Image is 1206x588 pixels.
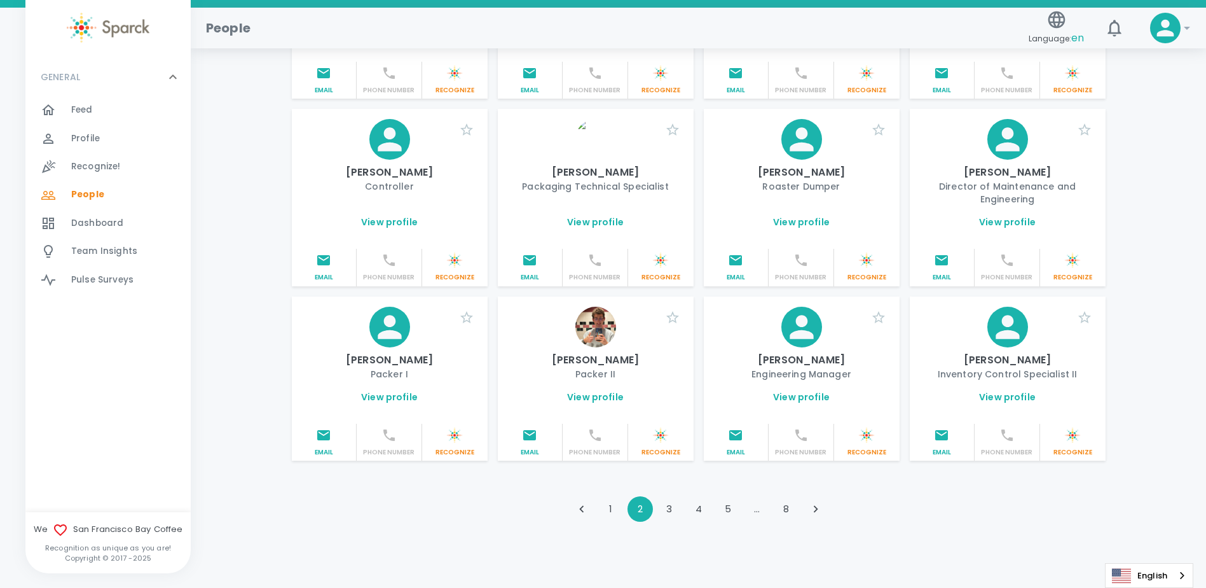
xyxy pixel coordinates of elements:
[25,522,191,538] span: We San Francisco Bay Coffee
[1029,30,1084,47] span: Language:
[427,86,483,95] p: Recognize
[297,86,352,95] p: Email
[41,71,80,83] p: GENERAL
[1065,66,1080,81] img: Sparck logo white
[427,273,483,282] p: Recognize
[715,496,741,522] button: Go to page 5
[704,62,769,99] button: Email
[71,160,121,173] span: Recognize!
[714,165,889,180] p: [PERSON_NAME]
[633,273,689,282] p: Recognize
[859,253,874,268] img: Sparck logo white
[773,391,830,403] a: View profile
[834,424,900,461] button: Sparck logo whiteRecognize
[1040,249,1106,286] button: Sparck logo whiteRecognize
[302,165,477,180] p: [PERSON_NAME]
[1105,563,1193,588] div: Language
[704,249,769,286] button: Email
[1040,62,1106,99] button: Sparck logo whiteRecognize
[1065,428,1080,443] img: Sparck logo white
[292,424,357,461] button: Email
[920,165,1095,180] p: [PERSON_NAME]
[302,368,477,381] p: Packer I
[598,496,624,522] button: Go to page 1
[575,119,616,160] img: Picture of David
[653,428,668,443] img: Sparck logo white
[628,249,694,286] button: Sparck logo whiteRecognize
[25,13,191,43] a: Sparck logo
[67,13,149,43] img: Sparck logo
[25,209,191,237] div: Dashboard
[839,86,894,95] p: Recognize
[292,249,357,286] button: Email
[71,245,137,258] span: Team Insights
[686,496,711,522] button: Go to page 4
[627,496,653,522] button: page 2
[508,353,683,368] p: [PERSON_NAME]
[25,181,191,209] a: People
[422,249,488,286] button: Sparck logo whiteRecognize
[859,428,874,443] img: Sparck logo white
[25,266,191,294] div: Pulse Surveys
[567,391,624,403] a: View profile
[503,448,558,457] p: Email
[25,58,191,96] div: GENERAL
[910,249,975,286] button: Email
[498,424,563,461] button: Email
[774,496,799,522] button: Go to page 8
[1106,564,1193,587] a: English
[508,165,683,180] p: [PERSON_NAME]
[834,249,900,286] button: Sparck logo whiteRecognize
[508,180,683,193] p: Packaging Technical Specialist
[704,424,769,461] button: Email
[302,353,477,368] p: [PERSON_NAME]
[71,132,100,145] span: Profile
[653,66,668,81] img: Sparck logo white
[1045,448,1100,457] p: Recognize
[503,86,558,95] p: Email
[71,188,104,201] span: People
[709,273,764,282] p: Email
[628,62,694,99] button: Sparck logo whiteRecognize
[498,249,563,286] button: Email
[714,368,889,381] p: Engineering Manager
[302,180,477,193] p: Controller
[1045,273,1100,282] p: Recognize
[1040,424,1106,461] button: Sparck logo whiteRecognize
[25,96,191,299] div: GENERAL
[709,448,764,457] p: Email
[25,237,191,265] div: Team Insights
[25,96,191,124] div: Feed
[503,273,558,282] p: Email
[206,18,250,38] h1: People
[361,391,418,403] a: View profile
[498,62,563,99] button: Email
[1071,31,1084,45] span: en
[25,543,191,553] p: Recognition as unique as you are!
[569,496,594,522] button: Go to previous page
[567,216,624,228] a: View profile
[803,496,828,522] button: Go to next page
[839,448,894,457] p: Recognize
[25,153,191,181] a: Recognize!
[422,424,488,461] button: Sparck logo whiteRecognize
[422,62,488,99] button: Sparck logo whiteRecognize
[920,180,1095,206] p: Director of Maintenance and Engineering
[910,62,975,99] button: Email
[71,274,134,286] span: Pulse Surveys
[292,62,357,99] button: Email
[979,391,1036,403] a: View profile
[508,368,683,381] p: Packer II
[979,216,1036,228] a: View profile
[25,553,191,563] p: Copyright © 2017 - 2025
[633,448,689,457] p: Recognize
[1024,6,1089,51] button: Language:en
[709,86,764,95] p: Email
[567,496,830,522] nav: pagination navigation
[773,216,830,228] a: View profile
[25,125,191,153] a: Profile
[744,502,770,515] div: …
[575,307,616,347] img: Picture of Davis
